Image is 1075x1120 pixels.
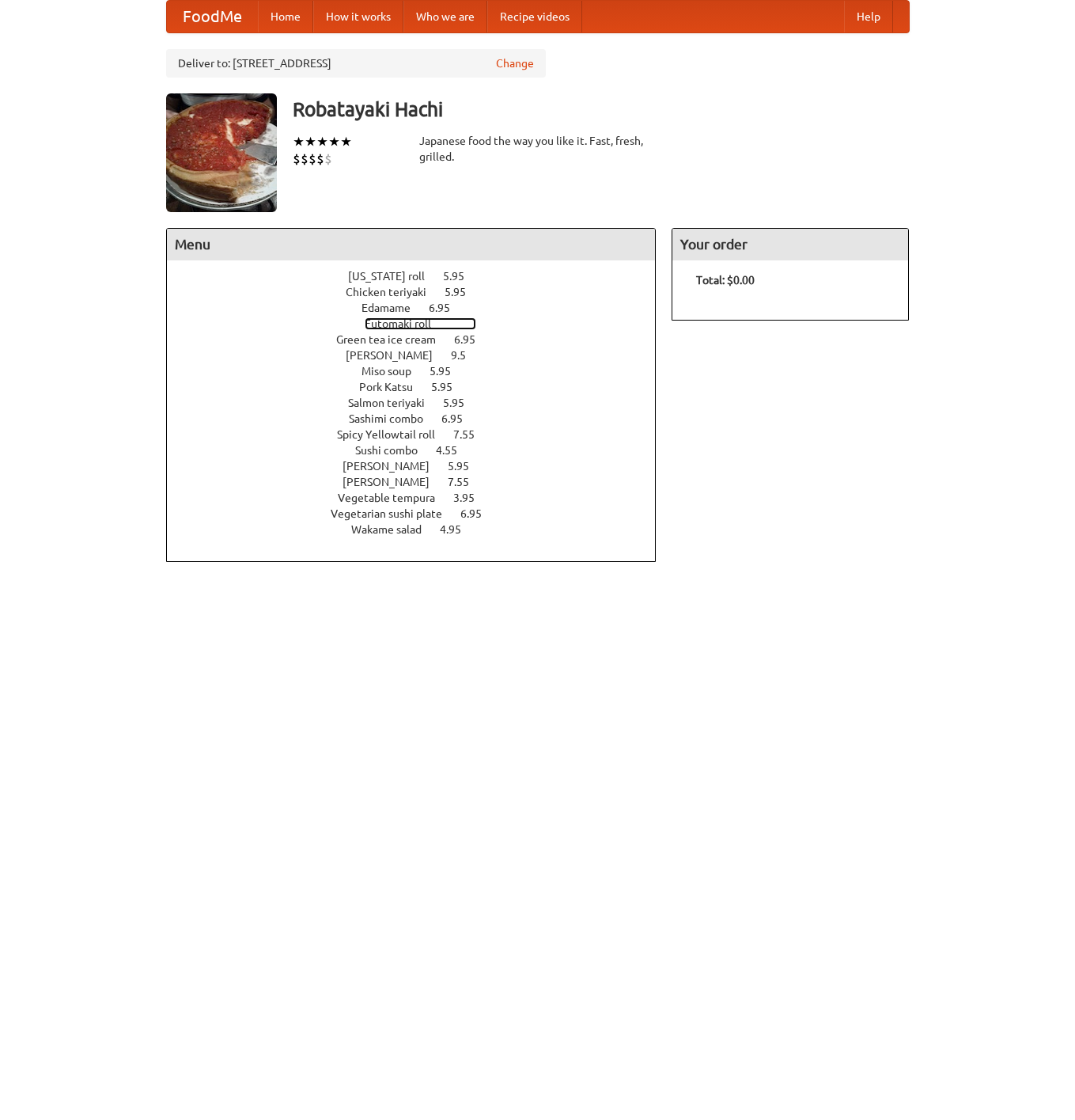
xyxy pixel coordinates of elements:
span: [PERSON_NAME] [343,460,445,473]
span: 7.55 [448,476,485,488]
a: Pork Katsu 5.95 [359,381,482,393]
span: 5.95 [443,270,480,283]
span: 6.95 [429,302,466,314]
span: Pork Katsu [359,381,429,393]
span: 5.95 [430,365,467,378]
span: Green tea ice cream [336,333,452,346]
span: Wakame salad [351,523,437,536]
span: [US_STATE] roll [348,270,441,283]
li: $ [316,150,324,168]
span: Vegetarian sushi plate [331,507,458,520]
a: Vegetarian sushi plate 6.95 [331,507,511,520]
span: 6.95 [441,412,479,425]
span: 4.55 [436,444,473,457]
h4: Your order [672,229,908,260]
span: Spicy Yellowtail roll [337,428,451,441]
li: ★ [340,133,352,150]
a: Edamame 6.95 [361,302,479,314]
a: Vegetable tempura 3.95 [338,492,504,504]
span: 4.95 [440,523,477,536]
a: Sashimi combo 6.95 [349,412,492,425]
span: Futomaki roll [365,317,447,330]
a: [US_STATE] roll 5.95 [348,270,494,283]
a: Change [496,55,534,71]
span: Vegetable tempura [338,492,451,504]
span: Miso soup [361,365,427,378]
span: 5.95 [445,286,482,298]
span: [PERSON_NAME] [346,349,449,362]
span: 6.95 [454,333,491,346]
div: Deliver to: [STREET_ADDRESS] [166,49,546,78]
span: 7.55 [453,428,490,441]
span: Edamame [361,302,426,314]
li: $ [301,150,308,168]
a: Help [844,1,893,32]
a: Futomaki roll [365,317,476,330]
span: Sushi combo [355,444,433,457]
img: angular.jpg [166,93,277,212]
li: $ [308,150,316,168]
span: 6.95 [460,507,498,520]
li: ★ [328,133,340,150]
a: Miso soup 5.95 [361,365,480,378]
a: [PERSON_NAME] 5.95 [343,460,498,473]
a: How it works [313,1,403,32]
span: 5.95 [443,397,480,409]
a: FoodMe [167,1,258,32]
a: [PERSON_NAME] 7.55 [343,476,498,488]
li: ★ [316,133,328,150]
span: 5.95 [431,381,468,393]
span: Sashimi combo [349,412,439,425]
a: Wakame salad 4.95 [351,523,490,536]
li: $ [293,150,301,168]
a: Recipe videos [487,1,582,32]
a: Salmon teriyaki 5.95 [348,397,494,409]
a: Home [258,1,313,32]
b: Total: $0.00 [696,274,755,287]
li: $ [324,150,332,168]
span: Salmon teriyaki [348,397,441,409]
a: Sushi combo 4.55 [355,444,486,457]
div: Japanese food the way you like it. Fast, fresh, grilled. [419,133,657,165]
a: Chicken teriyaki 5.95 [346,286,495,298]
a: Green tea ice cream 6.95 [336,333,505,346]
span: Chicken teriyaki [346,286,442,298]
span: 5.95 [448,460,485,473]
li: ★ [293,133,305,150]
li: ★ [305,133,316,150]
a: [PERSON_NAME] 9.5 [346,349,495,362]
h4: Menu [167,229,656,260]
span: 9.5 [451,349,482,362]
a: Who we are [403,1,487,32]
h3: Robatayaki Hachi [293,93,910,125]
span: 3.95 [453,492,490,504]
a: Spicy Yellowtail roll 7.55 [337,428,504,441]
span: [PERSON_NAME] [343,476,445,488]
